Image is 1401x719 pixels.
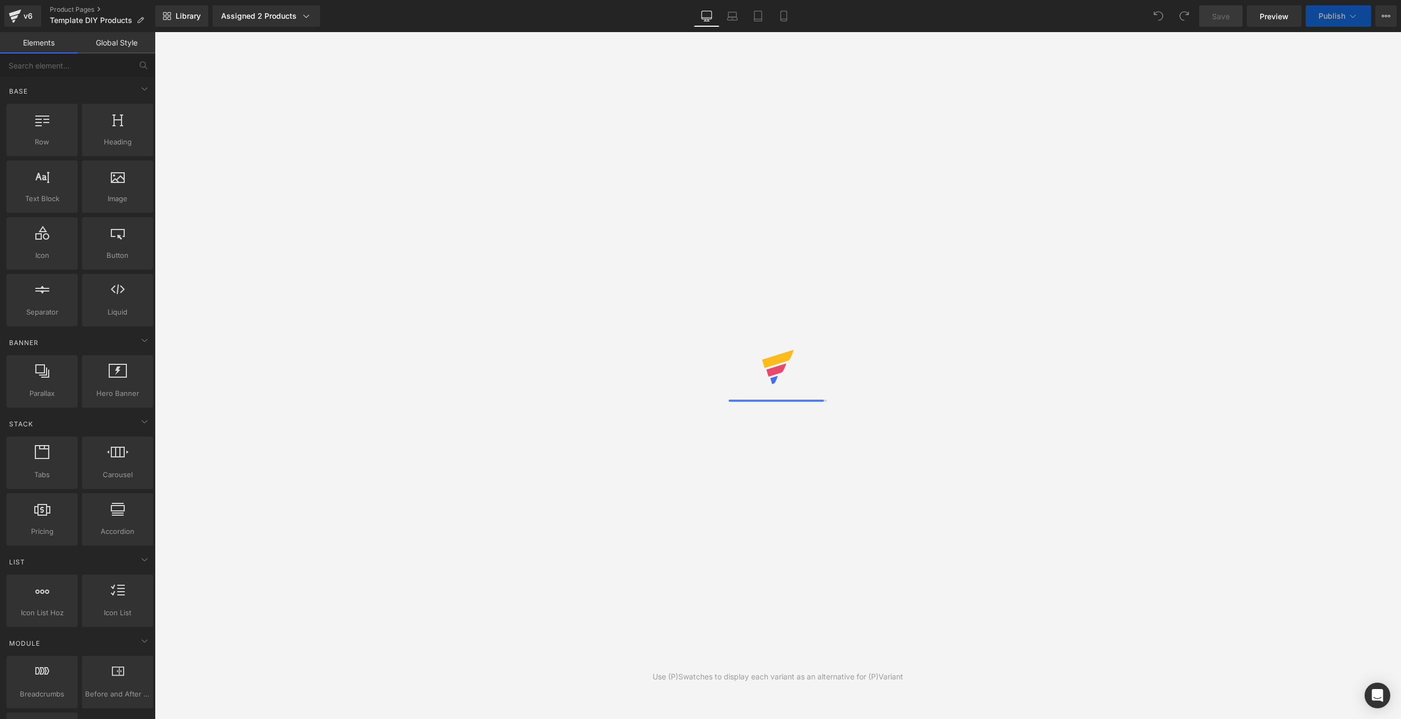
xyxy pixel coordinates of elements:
[8,557,26,567] span: List
[10,526,74,537] span: Pricing
[85,689,150,700] span: Before and After Images
[155,5,208,27] a: New Library
[720,5,745,27] a: Laptop
[1375,5,1397,27] button: More
[85,388,150,399] span: Hero Banner
[8,419,34,429] span: Stack
[85,250,150,261] span: Button
[10,193,74,204] span: Text Block
[4,5,41,27] a: v6
[85,526,150,537] span: Accordion
[50,16,132,25] span: Template DIY Products
[78,32,155,53] a: Global Style
[1319,12,1345,20] span: Publish
[10,136,74,148] span: Row
[50,5,155,14] a: Product Pages
[10,307,74,318] span: Separator
[1148,5,1169,27] button: Undo
[8,86,29,96] span: Base
[745,5,771,27] a: Tablet
[10,388,74,399] span: Parallax
[1247,5,1301,27] a: Preview
[1306,5,1371,27] button: Publish
[85,469,150,480] span: Carousel
[85,193,150,204] span: Image
[10,689,74,700] span: Breadcrumbs
[21,9,35,23] div: v6
[176,11,201,21] span: Library
[1365,683,1390,708] div: Open Intercom Messenger
[10,607,74,618] span: Icon List Hoz
[10,250,74,261] span: Icon
[85,607,150,618] span: Icon List
[1260,11,1289,22] span: Preview
[771,5,797,27] a: Mobile
[85,307,150,318] span: Liquid
[653,671,903,683] div: Use (P)Swatches to display each variant as an alternative for (P)Variant
[1212,11,1230,22] span: Save
[8,638,41,648] span: Module
[8,338,40,348] span: Banner
[1173,5,1195,27] button: Redo
[694,5,720,27] a: Desktop
[85,136,150,148] span: Heading
[10,469,74,480] span: Tabs
[221,11,312,21] div: Assigned 2 Products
